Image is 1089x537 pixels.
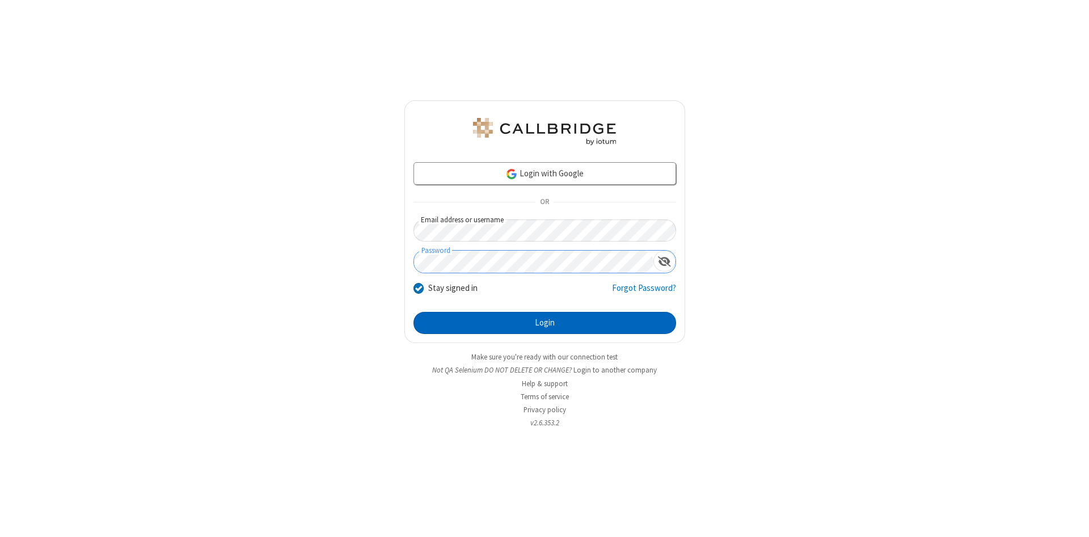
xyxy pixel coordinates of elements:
a: Terms of service [521,392,569,401]
div: Show password [653,251,676,272]
a: Privacy policy [524,405,566,415]
button: Login to another company [573,365,657,375]
li: Not QA Selenium DO NOT DELETE OR CHANGE? [404,365,685,375]
input: Password [414,251,653,273]
button: Login [413,312,676,335]
label: Stay signed in [428,282,478,295]
a: Help & support [522,379,568,388]
a: Make sure you're ready with our connection test [471,352,618,362]
a: Forgot Password? [612,282,676,303]
span: OR [535,194,554,210]
img: google-icon.png [505,168,518,180]
input: Email address or username [413,219,676,242]
img: QA Selenium DO NOT DELETE OR CHANGE [471,118,618,145]
a: Login with Google [413,162,676,185]
li: v2.6.353.2 [404,417,685,428]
